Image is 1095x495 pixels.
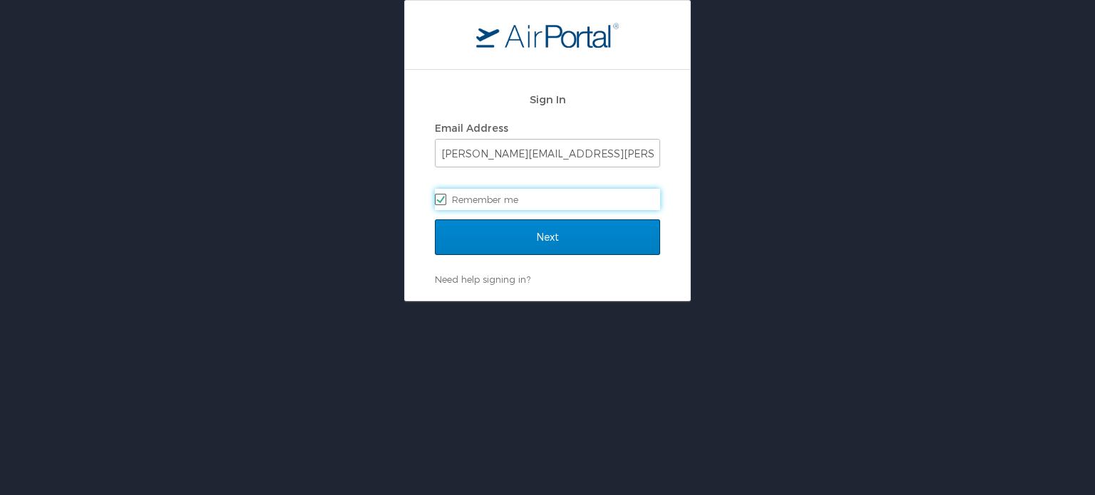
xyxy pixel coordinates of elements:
[435,219,660,255] input: Next
[435,189,660,210] label: Remember me
[435,122,508,134] label: Email Address
[435,273,530,285] a: Need help signing in?
[476,22,619,48] img: logo
[435,91,660,108] h2: Sign In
